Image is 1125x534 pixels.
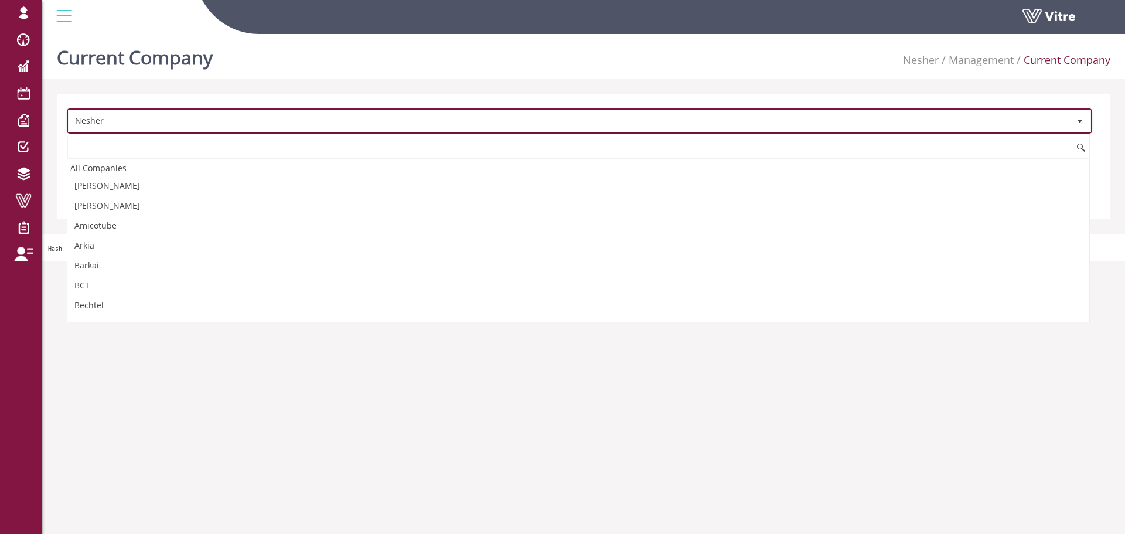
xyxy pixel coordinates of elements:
span: select [1069,110,1090,132]
div: All Companies [67,160,1089,176]
li: BCT [67,275,1089,295]
h1: Current Company [57,29,213,79]
li: Arkia [67,236,1089,256]
li: Current Company [1014,53,1110,68]
li: BOI [67,315,1089,335]
li: Barkai [67,256,1089,275]
li: [PERSON_NAME] [67,176,1089,196]
li: Bechtel [67,295,1089,315]
li: [PERSON_NAME] [67,196,1089,216]
a: Nesher [903,53,939,67]
span: Nesher [69,110,1069,131]
li: Amicotube [67,216,1089,236]
span: Hash '70ea4ec' Date '[DATE] 13:22:17 +0000' Branch 'Production' [48,246,270,252]
li: Management [939,53,1014,68]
